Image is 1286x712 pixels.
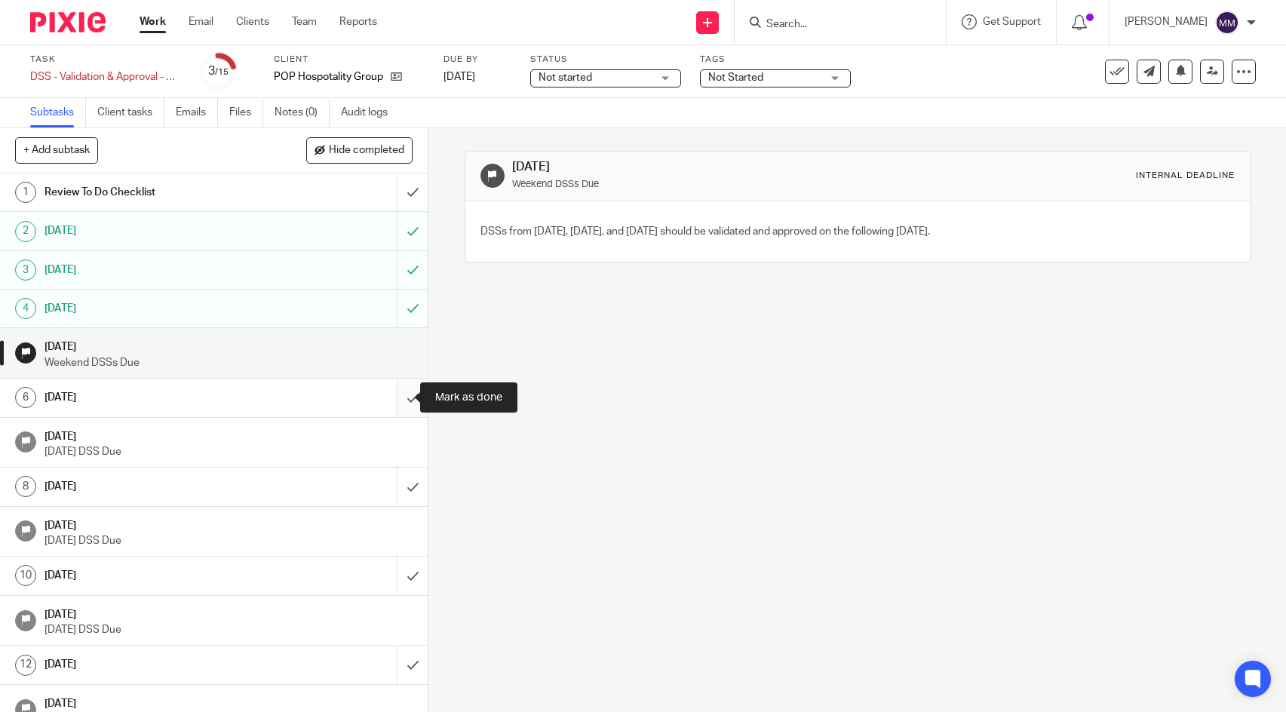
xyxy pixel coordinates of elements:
[444,72,475,82] span: [DATE]
[530,54,681,66] label: Status
[700,54,851,66] label: Tags
[275,98,330,127] a: Notes (0)
[189,14,213,29] a: Email
[15,221,36,242] div: 2
[329,145,404,157] span: Hide completed
[229,98,263,127] a: Files
[45,475,269,498] h1: [DATE]
[45,533,413,548] p: [DATE] DSS Due
[30,98,86,127] a: Subtasks
[45,425,413,444] h1: [DATE]
[45,259,269,281] h1: [DATE]
[45,386,269,409] h1: [DATE]
[45,181,269,204] h1: Review To Do Checklist
[236,14,269,29] a: Clients
[15,476,36,497] div: 8
[339,14,377,29] a: Reports
[1136,170,1235,182] div: Internal deadline
[15,387,36,408] div: 6
[45,622,413,637] p: [DATE] DSS Due
[45,692,413,711] h1: [DATE]
[15,655,36,676] div: 12
[306,137,413,163] button: Hide completed
[15,565,36,586] div: 10
[45,297,269,320] h1: [DATE]
[1215,11,1239,35] img: svg%3E
[512,180,599,189] small: Weekend DSSs Due
[15,259,36,281] div: 3
[15,298,36,319] div: 4
[444,54,511,66] label: Due by
[480,224,930,239] p: DSSs from [DATE], [DATE], and [DATE] should be validated and approved on the following [DATE].
[45,355,413,370] p: Weekend DSSs Due
[274,54,425,66] label: Client
[983,17,1041,27] span: Get Support
[765,18,901,32] input: Search
[97,98,164,127] a: Client tasks
[45,219,269,242] h1: [DATE]
[30,12,106,32] img: Pixie
[30,54,181,66] label: Task
[140,14,166,29] a: Work
[15,182,36,203] div: 1
[30,69,181,84] div: DSS - Validation &amp; Approval - week 39
[215,68,229,76] small: /15
[45,514,413,533] h1: [DATE]
[274,69,383,84] p: POP Hospotality Group
[1125,14,1208,29] p: [PERSON_NAME]
[539,72,592,83] span: Not started
[292,14,317,29] a: Team
[45,653,269,676] h1: [DATE]
[176,98,218,127] a: Emails
[45,336,413,354] h1: [DATE]
[45,603,413,622] h1: [DATE]
[512,159,889,175] h1: [DATE]
[208,63,229,80] div: 3
[708,72,763,83] span: Not Started
[341,98,399,127] a: Audit logs
[45,564,269,587] h1: [DATE]
[30,69,181,84] div: DSS - Validation & Approval - week 39
[15,137,98,163] button: + Add subtask
[45,444,413,459] p: [DATE] DSS Due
